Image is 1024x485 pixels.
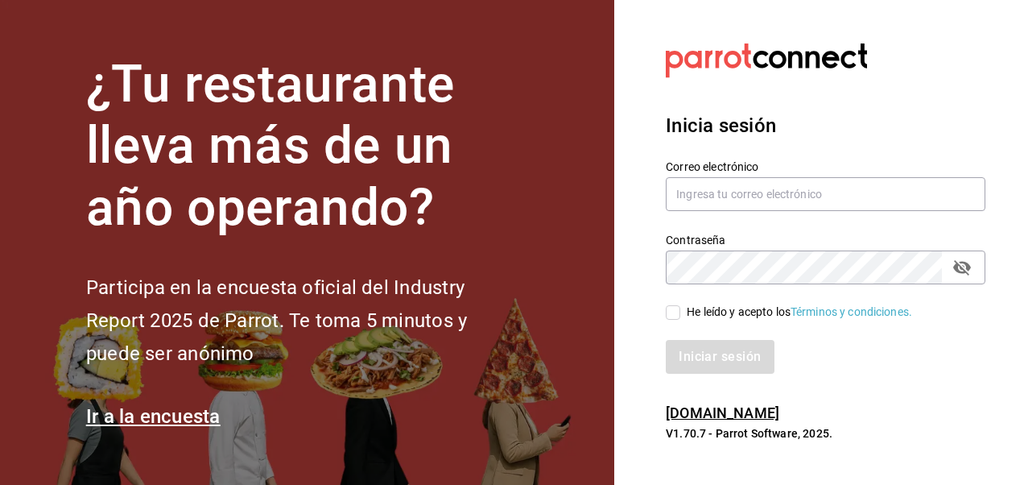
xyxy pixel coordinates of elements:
[948,254,976,281] button: passwordField
[86,54,521,239] h1: ¿Tu restaurante lleva más de un año operando?
[666,160,985,172] label: Correo electrónico
[666,111,985,140] h3: Inicia sesión
[666,177,985,211] input: Ingresa tu correo electrónico
[86,272,521,370] h2: Participa en la encuesta oficial del Industry Report 2025 de Parrot. Te toma 5 minutos y puede se...
[666,425,985,441] p: V1.70.7 - Parrot Software, 2025.
[687,304,912,321] div: He leído y acepto los
[86,405,221,428] a: Ir a la encuesta
[666,404,779,421] a: [DOMAIN_NAME]
[791,305,912,318] a: Términos y condiciones.
[666,234,985,245] label: Contraseña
